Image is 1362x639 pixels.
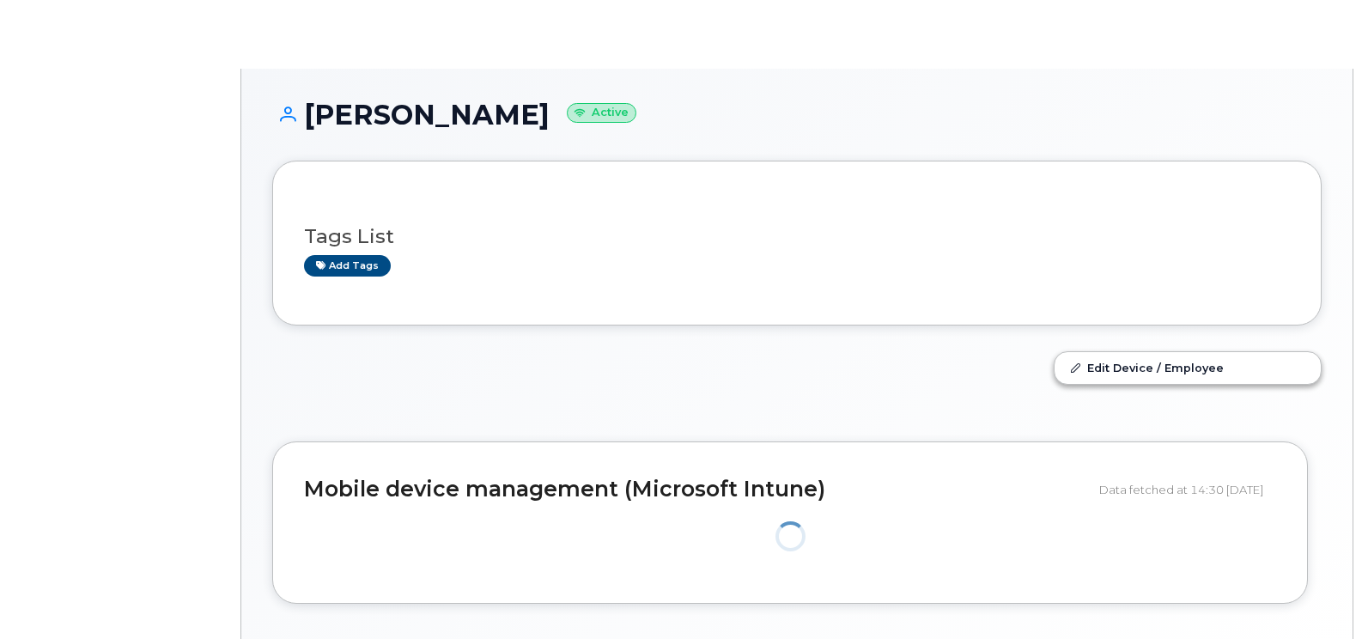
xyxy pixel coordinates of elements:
[1099,473,1276,506] div: Data fetched at 14:30 [DATE]
[1055,352,1321,383] a: Edit Device / Employee
[304,226,1290,247] h3: Tags List
[272,100,1322,130] h1: [PERSON_NAME]
[567,103,636,123] small: Active
[304,478,1086,502] h2: Mobile device management (Microsoft Intune)
[304,255,391,277] a: Add tags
